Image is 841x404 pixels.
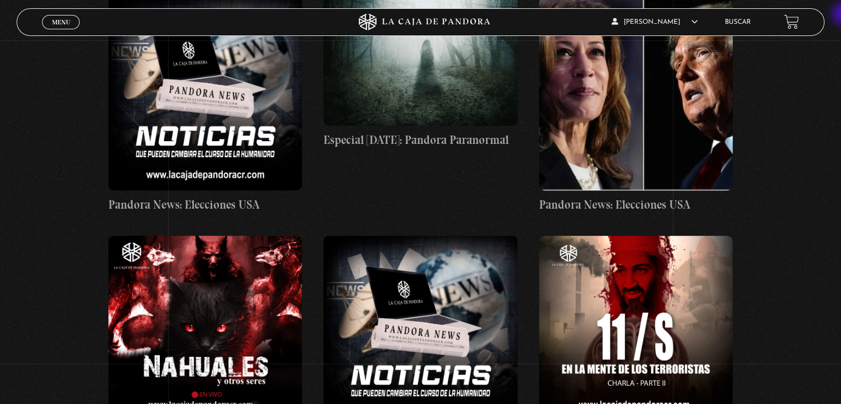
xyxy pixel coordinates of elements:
[725,19,751,25] a: Buscar
[48,28,74,35] span: Cerrar
[108,196,302,214] h4: Pandora News: Elecciones USA
[784,14,799,29] a: View your shopping cart
[52,19,70,25] span: Menu
[612,19,698,25] span: [PERSON_NAME]
[323,131,517,149] h4: Especial [DATE]: Pandora Paranormal
[539,196,733,214] h4: Pandora News: Elecciones USA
